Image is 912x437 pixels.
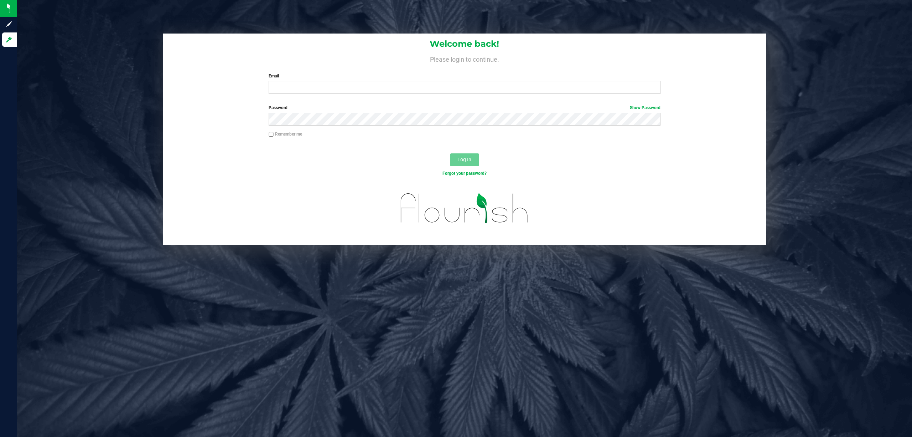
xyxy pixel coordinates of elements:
span: Log In [457,157,471,162]
a: Show Password [630,105,660,110]
label: Email [269,73,660,79]
input: Remember me [269,132,274,137]
inline-svg: Log in [5,36,12,43]
button: Log In [450,153,479,166]
label: Remember me [269,131,302,137]
h1: Welcome back! [163,39,767,49]
a: Forgot your password? [442,171,487,176]
h4: Please login to continue. [163,54,767,63]
span: Password [269,105,287,110]
img: flourish_logo.svg [389,184,540,233]
inline-svg: Sign up [5,21,12,28]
